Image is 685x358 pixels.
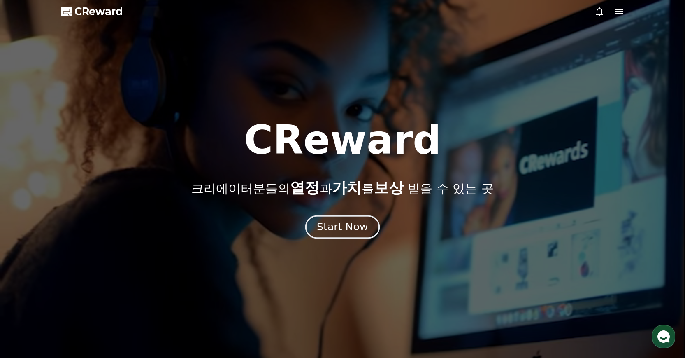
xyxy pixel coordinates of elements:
div: Start Now [317,220,368,234]
span: CReward [74,5,123,18]
p: 크리에이터분들의 과 를 받을 수 있는 곳 [191,180,493,196]
h1: CReward [244,120,441,160]
a: 홈 [2,261,54,282]
span: 가치 [332,179,362,196]
span: 대화 [75,274,85,281]
a: 설정 [106,261,158,282]
span: 열정 [290,179,320,196]
a: CReward [61,5,123,18]
span: 홈 [26,274,31,280]
span: 보상 [374,179,404,196]
a: 대화 [54,261,106,282]
span: 설정 [127,274,137,280]
button: Start Now [305,215,380,239]
a: Start Now [307,224,378,232]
